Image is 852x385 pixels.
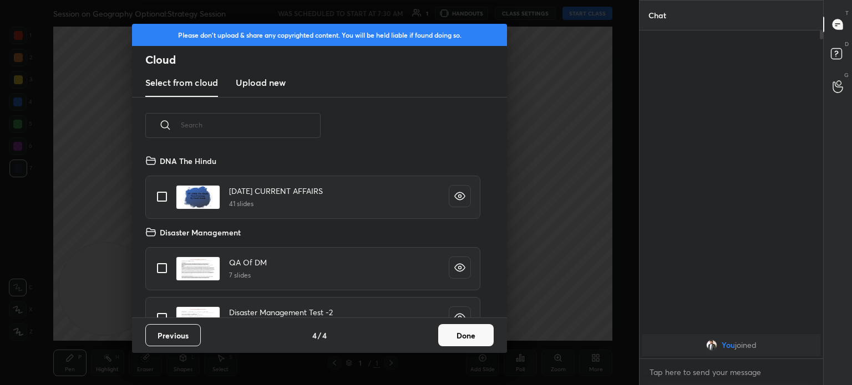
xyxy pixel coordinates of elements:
h5: 41 slides [229,199,323,209]
img: 1617692571RX8BK2.pdf [176,185,220,209]
img: 1640120124M2W8TD.pdf [176,256,220,281]
img: 16401201243I9KJ6.pdf [176,306,220,331]
h3: Select from cloud [145,76,218,89]
h3: Upload new [236,76,286,89]
input: Search [181,101,321,148]
h5: 7 slides [229,270,267,280]
p: D [845,40,849,48]
h4: DNA The Hindu [160,155,216,167]
h4: Disaster Management Test -2 [229,306,333,318]
div: grid [132,151,494,317]
h2: Cloud [145,53,507,67]
p: G [844,71,849,79]
p: Chat [640,1,675,30]
div: grid [640,332,823,358]
button: Done [438,324,494,346]
button: Previous [145,324,201,346]
p: T [845,9,849,17]
img: fbb3c24a9d964a2d9832b95166ca1330.jpg [706,340,717,351]
h4: 4 [312,330,317,341]
div: Please don't upload & share any copyrighted content. You will be held liable if found doing so. [132,24,507,46]
h4: [DATE] CURRENT AFFAIRS [229,185,323,197]
span: joined [735,341,757,350]
h4: Disaster Management [160,227,241,238]
span: You [722,341,735,350]
h4: / [318,330,321,341]
h4: 4 [322,330,327,341]
h4: QA Of DM [229,256,267,268]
